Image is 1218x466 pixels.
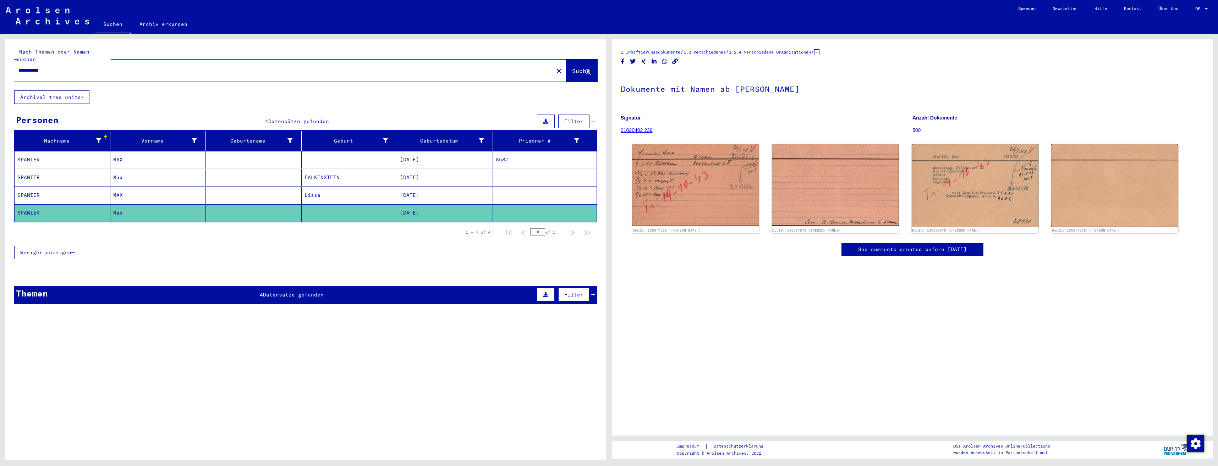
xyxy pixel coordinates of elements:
div: of 1 [530,229,566,235]
div: Geburtsname [209,135,301,146]
button: Previous page [516,225,530,239]
span: / [726,49,729,55]
a: 1 Inhaftierungsdokumente [621,49,680,55]
h1: Dokumente mit Namen ab [PERSON_NAME] [621,73,1204,104]
mat-label: Nach Themen oder Namen suchen [17,49,89,62]
a: Datenschutzerklärung [708,443,772,450]
span: Datensätze gefunden [263,292,324,298]
mat-cell: [DATE] [397,204,493,222]
button: Filter [558,288,589,301]
a: See comments created before [DATE] [858,246,967,253]
button: Share on Twitter [629,57,637,66]
mat-cell: Lissa [302,187,397,204]
a: 1.2 Verschiedenes [684,49,726,55]
a: DocID: 130377678 ([PERSON_NAME]) [1052,228,1120,232]
button: Weniger anzeigen [14,246,81,259]
div: Nachname [17,137,101,145]
button: Share on LinkedIn [651,57,658,66]
button: Share on Xing [640,57,647,66]
div: Prisoner # [496,135,588,146]
div: Vorname [113,137,197,145]
p: wurden entwickelt in Partnerschaft mit [953,449,1050,456]
button: Share on Facebook [619,57,626,66]
button: Filter [558,115,589,128]
span: 4 [265,118,268,124]
b: Signatur [621,115,641,121]
mat-header-cell: Prisoner # [493,131,597,151]
mat-cell: Max [110,169,206,186]
mat-header-cell: Vorname [110,131,206,151]
div: Geburt‏ [304,137,388,145]
mat-header-cell: Geburtsdatum [397,131,493,151]
img: Zustimmung ändern [1187,435,1204,452]
a: Archiv erkunden [131,16,196,33]
span: DE [1195,6,1203,11]
button: Archival tree units [14,90,89,104]
mat-header-cell: Nachname [15,131,110,151]
a: Suchen [95,16,131,34]
span: Weniger anzeigen [20,249,71,256]
img: yv_logo.png [1162,440,1189,458]
p: Die Arolsen Archives Online-Collections [953,443,1050,449]
button: Share on WhatsApp [661,57,669,66]
mat-cell: MAX [110,151,206,168]
span: Suche [572,67,590,74]
span: Filter [564,292,583,298]
p: Copyright © Arolsen Archives, 2021 [677,450,772,456]
div: Zustimmung ändern [1187,435,1204,452]
div: Geburtsname [209,137,292,145]
span: Datensätze gefunden [268,118,329,124]
p: 500 [912,127,1204,134]
mat-header-cell: Geburtsname [206,131,302,151]
div: Geburtsdatum [400,137,484,145]
mat-header-cell: Geburt‏ [302,131,397,151]
a: 01020402 239 [621,127,653,133]
span: / [811,49,814,55]
a: DocID: 130377678 ([PERSON_NAME]) [633,228,701,232]
mat-cell: FALKENSTEIN [302,169,397,186]
button: Suche [566,60,597,82]
a: DocID: 130377678 ([PERSON_NAME]) [772,228,840,232]
img: 002.jpg [772,144,899,226]
span: / [680,49,684,55]
span: 4 [260,292,263,298]
b: Anzahl Dokumente [912,115,957,121]
div: Personen [16,113,59,126]
mat-cell: SPANIER [15,151,110,168]
img: 003.jpg [912,144,1039,227]
img: Arolsen_neg.svg [6,7,89,24]
button: Last page [580,225,594,239]
div: 1 – 4 of 4 [466,229,490,235]
div: Nachname [17,135,110,146]
img: 001.jpg [632,144,759,226]
a: 1.2.4 Verschiedene Organisationen [729,49,811,55]
mat-cell: [DATE] [397,169,493,186]
img: 004.jpg [1051,144,1178,227]
div: Prisoner # [496,137,580,145]
mat-cell: [DATE] [397,151,493,168]
mat-cell: MAX [110,187,206,204]
button: First page [502,225,516,239]
div: Vorname [113,135,206,146]
span: Filter [564,118,583,124]
mat-icon: close [555,67,563,75]
mat-cell: SPANIER [15,169,110,186]
mat-cell: SPANIER [15,187,110,204]
div: Themen [16,287,48,300]
mat-cell: [DATE] [397,187,493,204]
button: Clear [552,63,566,78]
div: Geburtsdatum [400,135,493,146]
mat-cell: SPANIER [15,204,110,222]
button: Next page [566,225,580,239]
div: | [677,443,772,450]
a: Impressum [677,443,705,450]
mat-cell: 8587 [493,151,597,168]
div: Geburt‏ [304,135,397,146]
mat-cell: Max [110,204,206,222]
button: Copy link [671,57,679,66]
a: DocID: 130377678 ([PERSON_NAME]) [912,228,980,232]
